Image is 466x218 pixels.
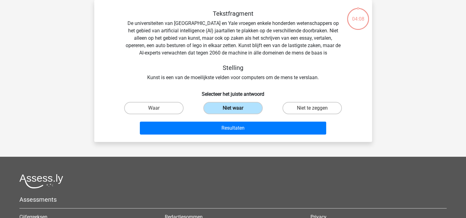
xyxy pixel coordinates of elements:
div: De universiteiten van [GEOGRAPHIC_DATA] en Yale vroegen enkele honderden wetenschappers op het ge... [104,10,362,81]
label: Niet waar [203,102,263,114]
img: Assessly logo [19,174,63,188]
h5: Tekstfragment [124,10,342,17]
label: Niet te zeggen [282,102,342,114]
label: Waar [124,102,184,114]
h5: Stelling [124,64,342,71]
button: Resultaten [140,122,326,135]
h5: Assessments [19,196,447,203]
div: 04:08 [346,7,370,23]
h6: Selecteer het juiste antwoord [104,86,362,97]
